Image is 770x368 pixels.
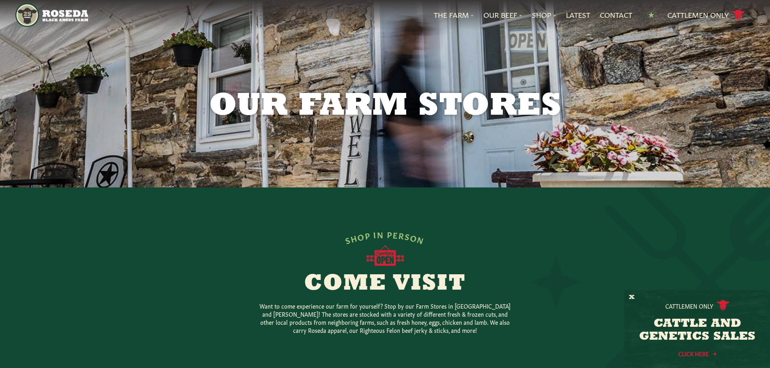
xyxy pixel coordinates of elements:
span: O [409,232,419,243]
p: Want to come experience our farm for yourself? Stop by our Farm Stores in [GEOGRAPHIC_DATA] and [... [256,302,515,334]
span: P [387,229,393,239]
p: Cattlemen Only [665,302,713,310]
span: R [398,230,405,240]
span: N [416,234,426,245]
span: N [377,229,384,239]
a: Cattlemen Only [667,8,745,22]
span: E [392,230,399,239]
a: Click Here [661,351,734,356]
span: O [357,231,366,241]
img: cattle-icon.svg [717,300,730,311]
a: The Farm [434,10,474,20]
div: SHOP IN PERSON [344,229,426,245]
span: I [373,230,377,239]
a: Shop [532,10,556,20]
h3: CATTLE AND GENETICS SALES [635,318,760,343]
img: https://roseda.com/wp-content/uploads/2021/05/roseda-25-header.png [15,3,88,27]
button: X [629,293,635,302]
a: Our Beef [483,10,522,20]
span: S [404,231,411,241]
span: H [350,233,359,243]
a: Latest [566,10,590,20]
span: P [364,230,371,240]
a: Contact [600,10,632,20]
h2: Come Visit [230,273,540,295]
span: S [344,235,352,245]
h1: Our Farm Stores [178,90,592,123]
